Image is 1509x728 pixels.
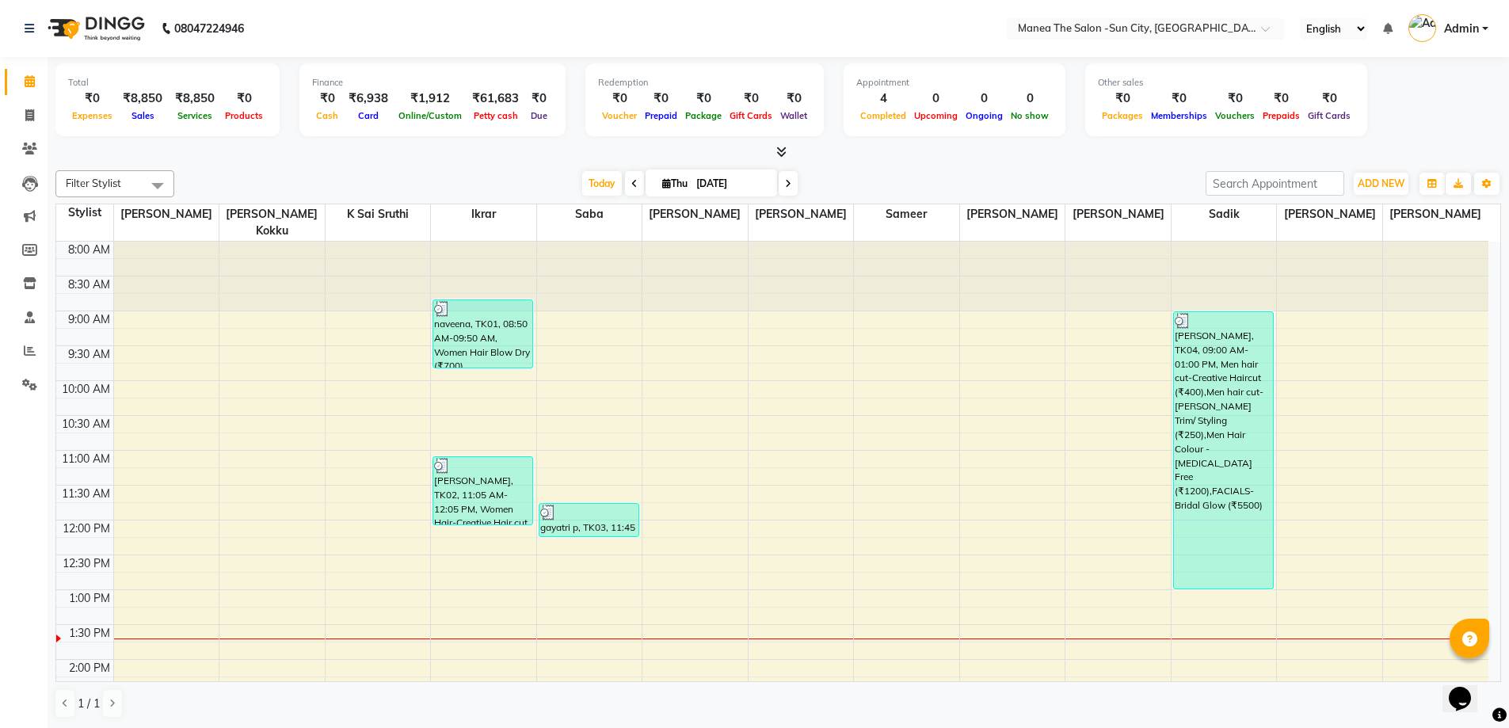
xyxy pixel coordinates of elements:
[66,660,113,677] div: 2:00 PM
[59,486,113,502] div: 11:30 AM
[1211,90,1259,108] div: ₹0
[658,177,692,189] span: Thu
[65,346,113,363] div: 9:30 AM
[641,90,681,108] div: ₹0
[1408,14,1436,42] img: Admin
[66,177,121,189] span: Filter Stylist
[525,90,553,108] div: ₹0
[1098,110,1147,121] span: Packages
[776,90,811,108] div: ₹0
[56,204,113,221] div: Stylist
[1304,90,1355,108] div: ₹0
[431,204,536,224] span: Ikrar
[68,76,267,90] div: Total
[1098,90,1147,108] div: ₹0
[66,625,113,642] div: 1:30 PM
[962,90,1007,108] div: 0
[65,311,113,328] div: 9:00 AM
[537,204,642,224] span: Saba
[1206,171,1344,196] input: Search Appointment
[59,416,113,433] div: 10:30 AM
[1147,110,1211,121] span: Memberships
[40,6,149,51] img: logo
[1442,665,1493,712] iframe: chat widget
[692,172,771,196] input: 2025-09-04
[219,204,325,241] span: [PERSON_NAME] kokku
[1007,110,1053,121] span: No show
[1383,204,1488,224] span: [PERSON_NAME]
[962,110,1007,121] span: Ongoing
[910,90,962,108] div: 0
[59,451,113,467] div: 11:00 AM
[59,520,113,537] div: 12:00 PM
[1172,204,1277,224] span: sadik
[68,110,116,121] span: Expenses
[65,276,113,293] div: 8:30 AM
[726,110,776,121] span: Gift Cards
[433,457,532,524] div: [PERSON_NAME], TK02, 11:05 AM-12:05 PM, Women Hair-Creative Hair cut (₹1000)
[856,110,910,121] span: Completed
[582,171,622,196] span: Today
[527,110,551,121] span: Due
[114,204,219,224] span: [PERSON_NAME]
[1277,204,1382,224] span: [PERSON_NAME]
[960,204,1065,224] span: [PERSON_NAME]
[598,76,811,90] div: Redemption
[433,300,532,368] div: naveena, TK01, 08:50 AM-09:50 AM, Women Hair Blow Dry (₹700)
[65,242,113,258] div: 8:00 AM
[1444,21,1479,37] span: Admin
[749,204,854,224] span: [PERSON_NAME]
[169,90,221,108] div: ₹8,850
[856,90,910,108] div: 4
[910,110,962,121] span: Upcoming
[1147,90,1211,108] div: ₹0
[1259,110,1304,121] span: Prepaids
[642,204,748,224] span: [PERSON_NAME]
[1174,312,1273,589] div: [PERSON_NAME], TK04, 09:00 AM-01:00 PM, Men hair cut-Creative Haircut (₹400),Men hair cut-[PERSON...
[856,76,1053,90] div: Appointment
[1354,173,1408,195] button: ADD NEW
[681,110,726,121] span: Package
[342,90,394,108] div: ₹6,938
[598,90,641,108] div: ₹0
[78,696,100,712] span: 1 / 1
[221,90,267,108] div: ₹0
[726,90,776,108] div: ₹0
[598,110,641,121] span: Voucher
[312,90,342,108] div: ₹0
[59,381,113,398] div: 10:00 AM
[1259,90,1304,108] div: ₹0
[1304,110,1355,121] span: Gift Cards
[776,110,811,121] span: Wallet
[1098,76,1355,90] div: Other sales
[221,110,267,121] span: Products
[854,204,959,224] span: Sameer
[1211,110,1259,121] span: Vouchers
[354,110,383,121] span: Card
[466,90,525,108] div: ₹61,683
[1358,177,1404,189] span: ADD NEW
[66,590,113,607] div: 1:00 PM
[1007,90,1053,108] div: 0
[394,110,466,121] span: Online/Custom
[174,6,244,51] b: 08047224946
[470,110,522,121] span: Petty cash
[312,76,553,90] div: Finance
[312,110,342,121] span: Cash
[128,110,158,121] span: Sales
[68,90,116,108] div: ₹0
[681,90,726,108] div: ₹0
[59,555,113,572] div: 12:30 PM
[326,204,431,224] span: K sai sruthi
[173,110,216,121] span: Services
[539,504,638,536] div: gayatri p, TK03, 11:45 AM-12:15 PM, Threading-Eyebrows (₹60)
[1065,204,1171,224] span: [PERSON_NAME]
[116,90,169,108] div: ₹8,850
[641,110,681,121] span: Prepaid
[394,90,466,108] div: ₹1,912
